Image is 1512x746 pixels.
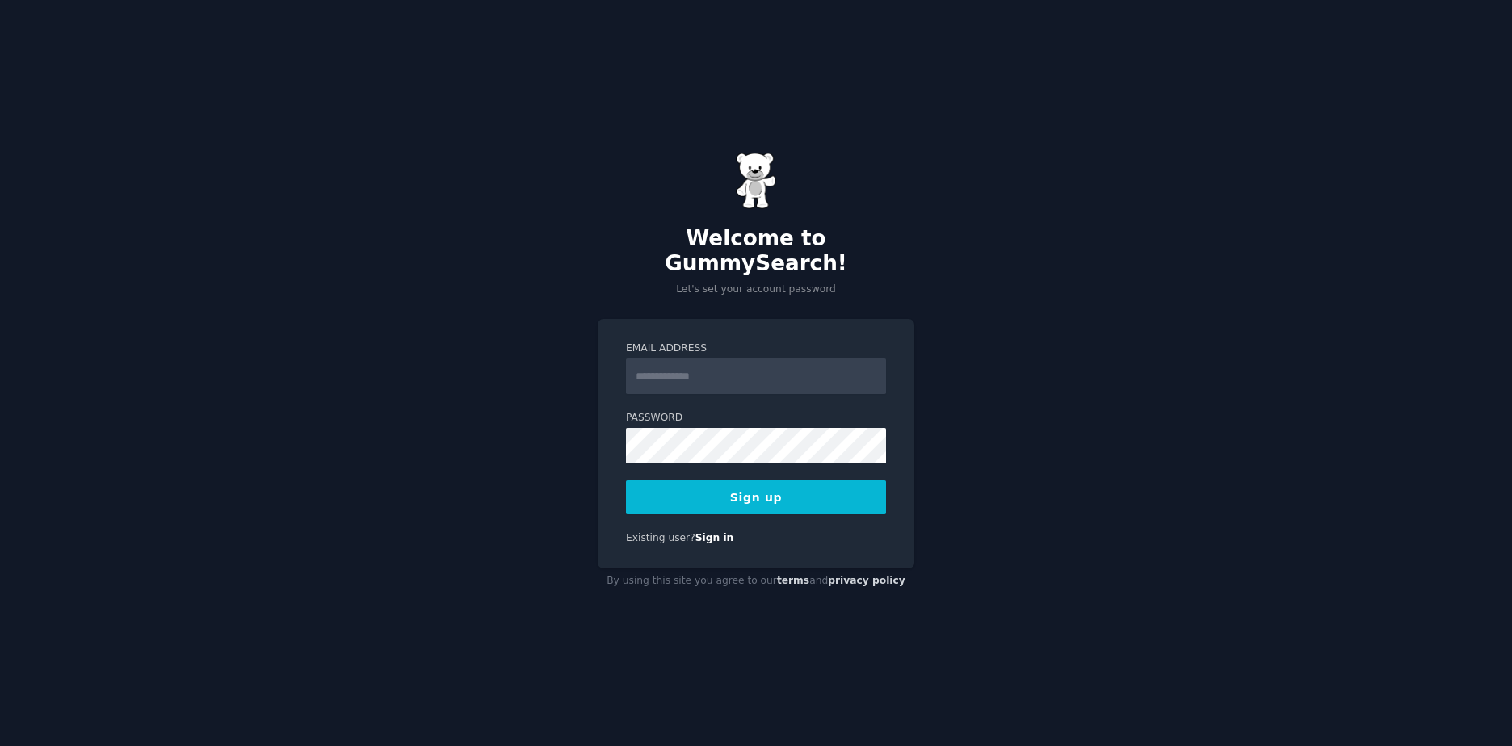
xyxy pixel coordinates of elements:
a: privacy policy [828,575,905,586]
button: Sign up [626,480,886,514]
img: Gummy Bear [736,153,776,209]
div: By using this site you agree to our and [598,568,914,594]
a: terms [777,575,809,586]
h2: Welcome to GummySearch! [598,226,914,277]
a: Sign in [695,532,734,543]
span: Existing user? [626,532,695,543]
label: Password [626,411,886,425]
p: Let's set your account password [598,283,914,297]
label: Email Address [626,342,886,356]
